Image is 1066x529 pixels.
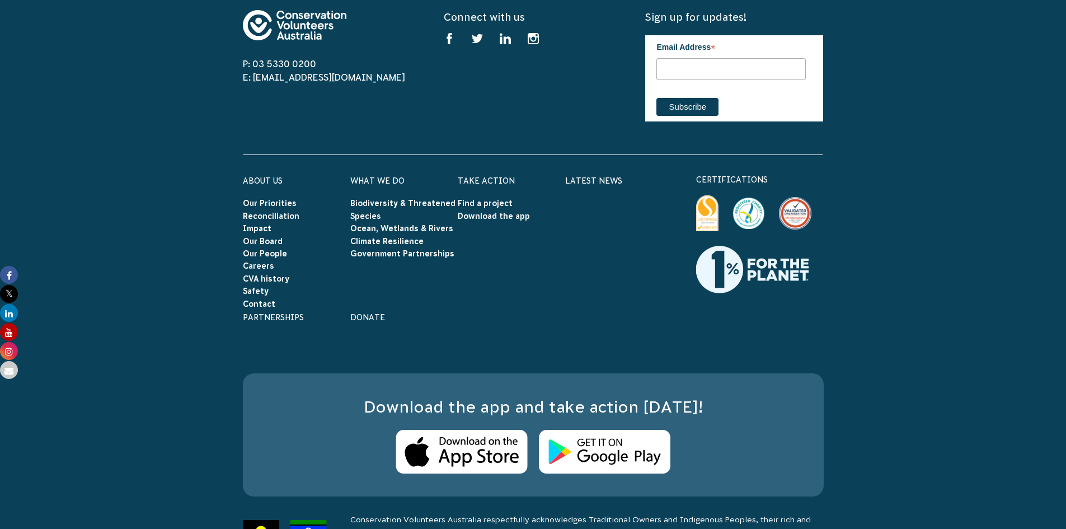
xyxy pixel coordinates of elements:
a: Latest News [565,176,622,185]
a: Partnerships [243,313,304,322]
a: Reconciliation [243,212,299,221]
a: Careers [243,261,274,270]
img: Android Store Logo [539,430,670,474]
a: Find a project [458,199,513,208]
img: logo-footer.svg [243,10,346,40]
a: CVA history [243,274,289,283]
a: Safety [243,287,269,296]
a: What We Do [350,176,405,185]
a: Take Action [458,176,515,185]
h3: Download the app and take action [DATE]! [265,396,801,419]
h5: Sign up for updates! [645,10,823,24]
h5: Connect with us [444,10,622,24]
a: Download the app [458,212,530,221]
p: certifications [696,173,824,186]
a: Donate [350,313,385,322]
a: Impact [243,224,271,233]
a: Climate Resilience [350,237,424,246]
a: Government Partnerships [350,249,454,258]
label: Email Address [656,35,806,57]
input: Subscribe [656,98,719,116]
a: About Us [243,176,283,185]
a: Contact [243,299,275,308]
a: Biodiversity & Threatened Species [350,199,455,220]
img: Apple Store Logo [396,430,528,474]
a: E: [EMAIL_ADDRESS][DOMAIN_NAME] [243,72,405,82]
a: Ocean, Wetlands & Rivers [350,224,453,233]
a: Our People [243,249,287,258]
a: Our Priorities [243,199,297,208]
a: Our Board [243,237,283,246]
a: P: 03 5330 0200 [243,59,316,69]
